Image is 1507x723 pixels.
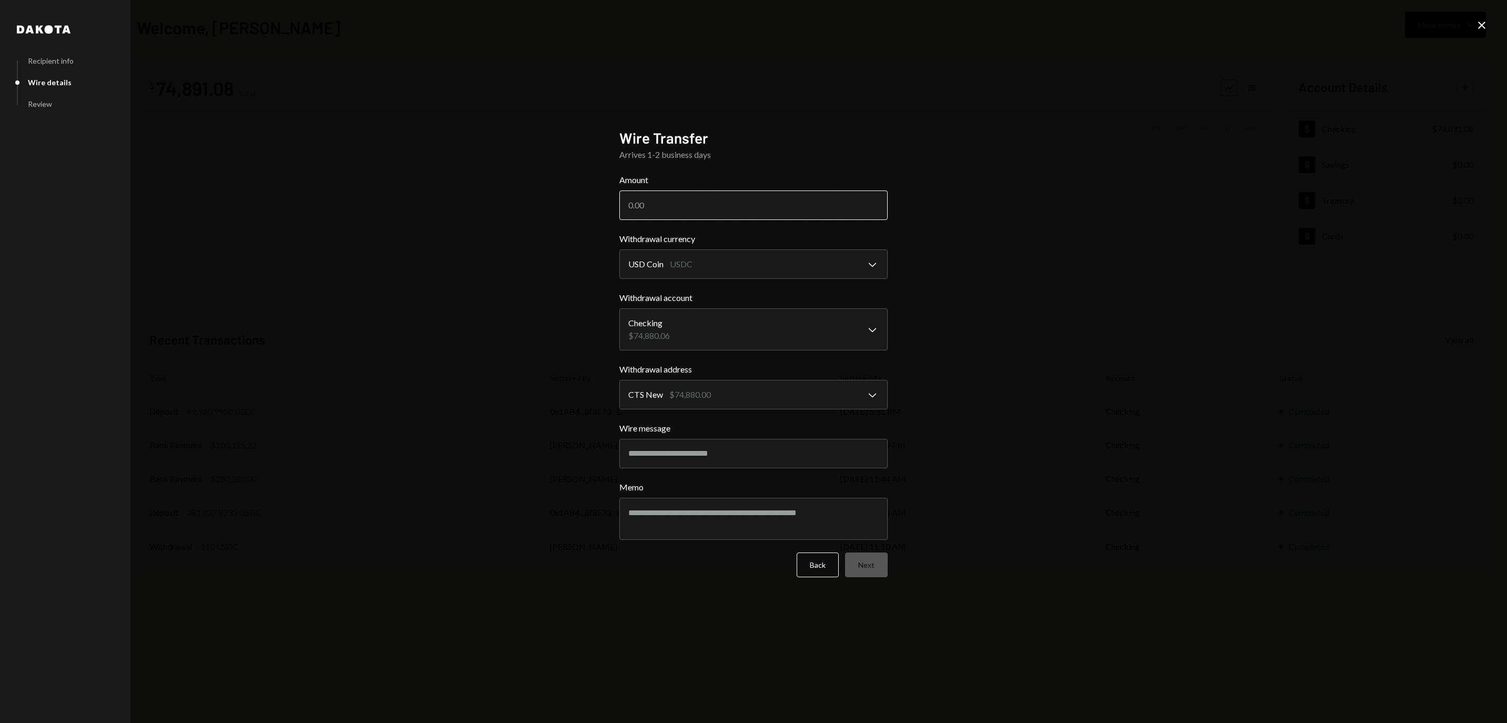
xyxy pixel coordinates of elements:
label: Withdrawal address [619,363,888,376]
div: Arrives 1-2 business days [619,148,888,161]
div: Review [28,99,52,108]
input: 0.00 [619,190,888,220]
label: Amount [619,174,888,186]
button: Back [797,553,839,577]
button: Withdrawal currency [619,249,888,279]
label: Withdrawal currency [619,233,888,245]
div: $74,880.00 [669,388,711,401]
div: Wire details [28,78,72,87]
label: Memo [619,481,888,494]
div: USDC [670,258,692,270]
button: Withdrawal account [619,308,888,350]
button: Withdrawal address [619,380,888,409]
label: Withdrawal account [619,292,888,304]
h2: Wire Transfer [619,128,888,148]
label: Wire message [619,422,888,435]
div: Recipient info [28,56,74,65]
